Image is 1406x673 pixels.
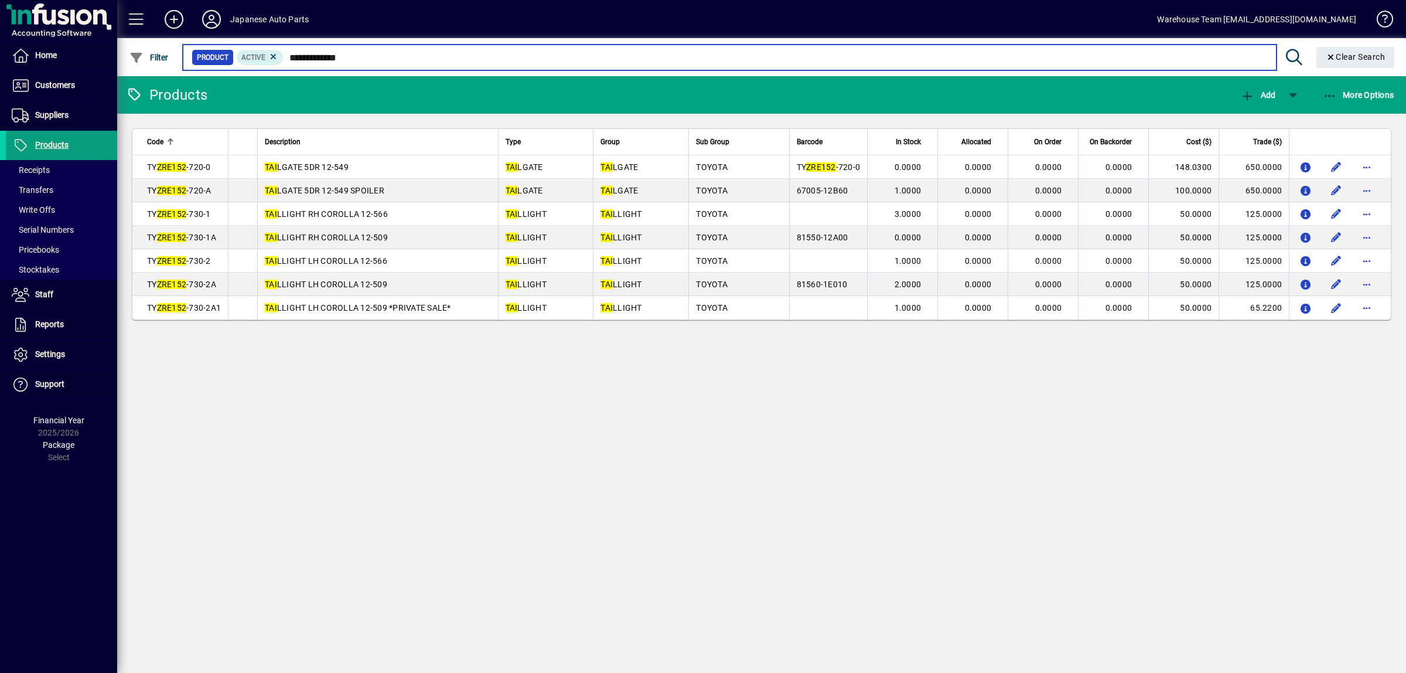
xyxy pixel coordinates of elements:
em: ZRE152 [157,209,187,219]
span: 0.0000 [1105,303,1132,312]
span: LGATE 5DR 12-549 [265,162,349,172]
span: TY -720-A [147,186,211,195]
span: 0.0000 [1035,186,1062,195]
span: LLIGHT [506,233,547,242]
em: TAI [600,233,613,242]
a: Reports [6,310,117,339]
span: On Order [1034,135,1062,148]
button: Edit [1327,228,1346,247]
span: Reports [35,319,64,329]
span: 0.0000 [1035,162,1062,172]
button: Edit [1327,205,1346,223]
span: LGATE [506,186,543,195]
span: 0.0000 [1105,186,1132,195]
div: Products [126,86,207,104]
em: TAI [506,233,518,242]
em: ZRE152 [157,186,187,195]
span: 0.0000 [965,233,992,242]
span: LLIGHT [600,209,641,219]
a: Suppliers [6,101,117,130]
span: 1.0000 [895,186,922,195]
button: Edit [1327,275,1346,294]
span: Type [506,135,521,148]
a: Pricebooks [6,240,117,260]
span: TOYOTA [696,209,728,219]
mat-chip: Activation Status: Active [237,50,284,65]
span: In Stock [896,135,921,148]
em: TAI [506,280,518,289]
span: 0.0000 [1105,233,1132,242]
span: Suppliers [35,110,69,120]
span: 1.0000 [895,303,922,312]
span: Transfers [12,185,53,195]
span: Staff [35,290,53,299]
span: Allocated [961,135,991,148]
div: Description [265,135,491,148]
span: 2.0000 [895,280,922,289]
div: Warehouse Team [EMAIL_ADDRESS][DOMAIN_NAME] [1157,10,1356,29]
button: More options [1357,158,1376,176]
td: 65.2200 [1219,296,1289,319]
span: TOYOTA [696,233,728,242]
div: On Backorder [1086,135,1142,148]
span: LGATE [506,162,543,172]
a: Transfers [6,180,117,200]
em: TAI [265,162,277,172]
span: 0.0000 [965,256,992,266]
span: 0.0000 [1035,280,1062,289]
span: TY -720-0 [147,162,211,172]
span: 0.0000 [895,233,922,242]
span: LLIGHT [506,303,547,312]
div: Group [600,135,681,148]
span: 0.0000 [965,162,992,172]
div: On Order [1015,135,1072,148]
em: ZRE152 [157,280,187,289]
em: TAI [265,233,277,242]
span: More Options [1323,90,1394,100]
td: 125.0000 [1219,226,1289,249]
em: TAI [506,209,518,219]
span: LLIGHT [600,256,641,266]
button: More options [1357,275,1376,294]
span: TOYOTA [696,303,728,312]
a: Customers [6,71,117,100]
span: LGATE [600,162,638,172]
span: TY -730-2A1 [147,303,221,312]
a: Staff [6,280,117,310]
button: Edit [1327,298,1346,317]
span: LGATE 5DR 12-549 SPOILER [265,186,384,195]
span: Sub Group [696,135,729,148]
td: 125.0000 [1219,202,1289,226]
span: TY -730-1 [147,209,211,219]
div: Code [147,135,221,148]
div: In Stock [875,135,931,148]
button: More options [1357,205,1376,223]
span: LLIGHT [506,280,547,289]
span: 0.0000 [1035,303,1062,312]
span: LLIGHT [600,233,641,242]
span: LLIGHT [506,256,547,266]
em: TAI [265,209,277,219]
span: 0.0000 [965,186,992,195]
em: TAI [600,186,613,195]
span: TOYOTA [696,280,728,289]
button: Profile [193,9,230,30]
em: TAI [506,162,518,172]
span: Package [43,440,74,450]
div: Japanese Auto Parts [230,10,309,29]
span: Filter [129,53,169,62]
div: Allocated [945,135,1002,148]
span: Description [265,135,301,148]
span: Add [1240,90,1275,100]
td: 50.0000 [1148,273,1219,296]
button: Edit [1327,181,1346,200]
em: ZRE152 [157,162,187,172]
span: TY -730-2A [147,280,216,289]
span: LGATE [600,186,638,195]
span: 0.0000 [1105,256,1132,266]
span: Receipts [12,165,50,175]
span: TY -730-1A [147,233,216,242]
span: Cost ($) [1186,135,1212,148]
span: Products [35,140,69,149]
td: 100.0000 [1148,179,1219,202]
